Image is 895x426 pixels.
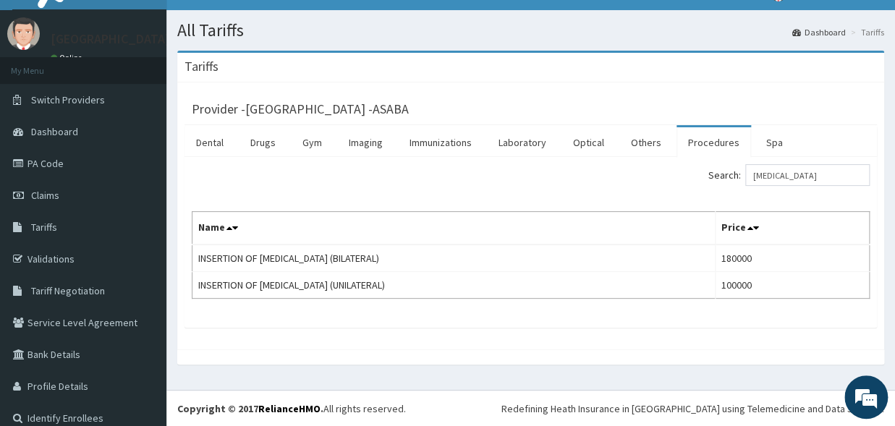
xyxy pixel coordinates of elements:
input: Search: [745,164,870,186]
div: Minimize live chat window [237,7,272,42]
a: Drugs [239,127,287,158]
a: Imaging [337,127,394,158]
span: We're online! [84,124,200,270]
a: Spa [755,127,794,158]
a: Dashboard [792,26,846,38]
td: 180000 [716,244,870,272]
span: Switch Providers [31,93,105,106]
th: Name [192,212,716,245]
a: Gym [291,127,334,158]
h3: Tariffs [184,60,219,73]
td: 100000 [716,272,870,299]
a: Laboratory [487,127,558,158]
a: Immunizations [398,127,483,158]
label: Search: [708,164,870,186]
a: Others [619,127,673,158]
h3: Provider - [GEOGRAPHIC_DATA] -ASABA [192,103,409,116]
strong: Copyright © 2017 . [177,402,323,415]
span: Tariff Negotiation [31,284,105,297]
textarea: Type your message and hit 'Enter' [7,278,276,328]
span: Claims [31,189,59,202]
span: Dashboard [31,125,78,138]
td: INSERTION OF [MEDICAL_DATA] (UNILATERAL) [192,272,716,299]
a: RelianceHMO [258,402,321,415]
div: Chat with us now [75,81,243,100]
h1: All Tariffs [177,21,884,40]
a: Dental [184,127,235,158]
li: Tariffs [847,26,884,38]
div: Redefining Heath Insurance in [GEOGRAPHIC_DATA] using Telemedicine and Data Science! [501,401,884,416]
a: Online [51,53,85,63]
td: INSERTION OF [MEDICAL_DATA] (BILATERAL) [192,244,716,272]
a: Optical [561,127,616,158]
img: User Image [7,17,40,50]
th: Price [716,212,870,245]
p: [GEOGRAPHIC_DATA] [51,33,170,46]
img: d_794563401_company_1708531726252_794563401 [27,72,59,108]
a: Procedures [676,127,751,158]
span: Tariffs [31,221,57,234]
